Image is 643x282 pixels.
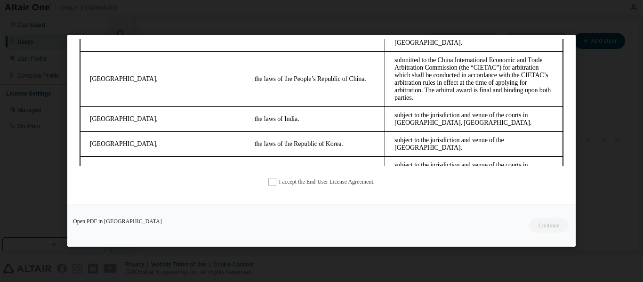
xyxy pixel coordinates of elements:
td: the laws of [GEOGRAPHIC_DATA]. [169,117,309,142]
td: subject to the jurisdiction and venue of the [GEOGRAPHIC_DATA]. [309,92,487,117]
td: [GEOGRAPHIC_DATA], [4,92,169,117]
td: submitted to the China International Economic and Trade Arbitration Commission (the “CIETAC”) for... [309,12,487,67]
td: the laws of India. [169,67,309,92]
a: Open PDF in [GEOGRAPHIC_DATA] [73,219,162,225]
td: [GEOGRAPHIC_DATA], [4,67,169,92]
td: [GEOGRAPHIC_DATA], [4,117,169,142]
td: the laws of the People’s Republic of China. [169,12,309,67]
td: [GEOGRAPHIC_DATA], [4,12,169,67]
label: I accept the End-User License Agreement. [268,178,375,186]
td: subject to the jurisdiction and venue of the courts in [GEOGRAPHIC_DATA], [GEOGRAPHIC_DATA]. [309,67,487,92]
td: the laws of the Republic of Korea. [169,92,309,117]
td: subject to the jurisdiction and venue of the courts in [GEOGRAPHIC_DATA], [GEOGRAPHIC_DATA]. [309,117,487,142]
